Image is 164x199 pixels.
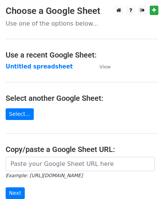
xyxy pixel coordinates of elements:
a: Select... [6,108,34,120]
small: Example: [URL][DOMAIN_NAME] [6,173,83,178]
input: Paste your Google Sheet URL here [6,157,155,171]
h4: Select another Google Sheet: [6,94,158,103]
small: View [99,64,111,70]
a: Untitled spreadsheet [6,63,73,70]
h3: Choose a Google Sheet [6,6,158,17]
p: Use one of the options below... [6,20,158,27]
h4: Copy/paste a Google Sheet URL: [6,145,158,154]
input: Next [6,187,25,199]
a: View [92,63,111,70]
h4: Use a recent Google Sheet: [6,50,158,59]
